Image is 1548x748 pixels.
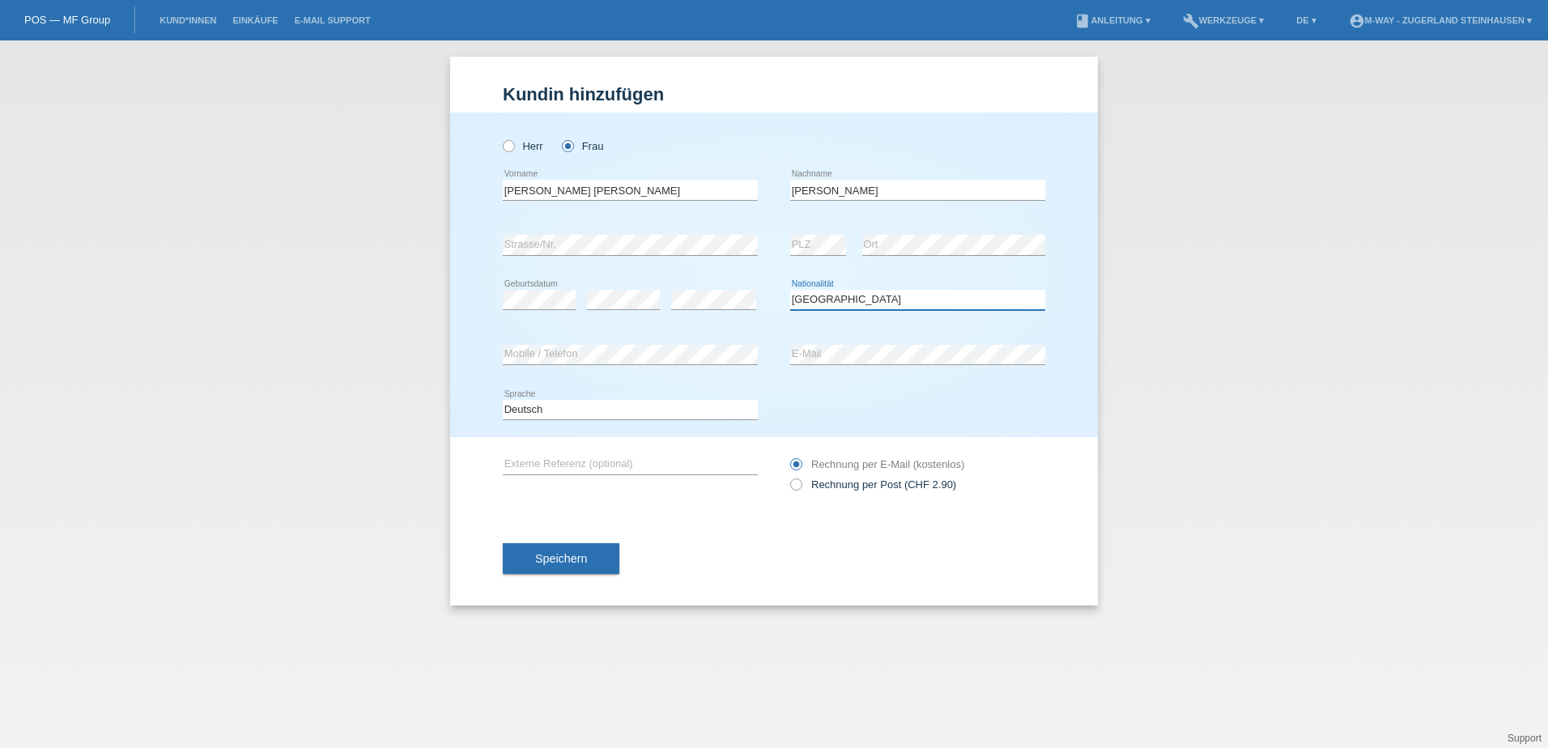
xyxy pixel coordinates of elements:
[790,458,964,470] label: Rechnung per E-Mail (kostenlos)
[1341,15,1540,25] a: account_circlem-way - Zugerland Steinhausen ▾
[1074,13,1091,29] i: book
[224,15,286,25] a: Einkäufe
[503,543,619,574] button: Speichern
[1183,13,1199,29] i: build
[535,552,587,565] span: Speichern
[24,14,110,26] a: POS — MF Group
[287,15,379,25] a: E-Mail Support
[1508,733,1542,744] a: Support
[562,140,572,151] input: Frau
[503,140,543,152] label: Herr
[1066,15,1158,25] a: bookAnleitung ▾
[790,458,801,478] input: Rechnung per E-Mail (kostenlos)
[1288,15,1324,25] a: DE ▾
[503,84,1045,104] h1: Kundin hinzufügen
[790,478,956,491] label: Rechnung per Post (CHF 2.90)
[1175,15,1273,25] a: buildWerkzeuge ▾
[790,478,801,499] input: Rechnung per Post (CHF 2.90)
[562,140,603,152] label: Frau
[1349,13,1365,29] i: account_circle
[151,15,224,25] a: Kund*innen
[503,140,513,151] input: Herr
